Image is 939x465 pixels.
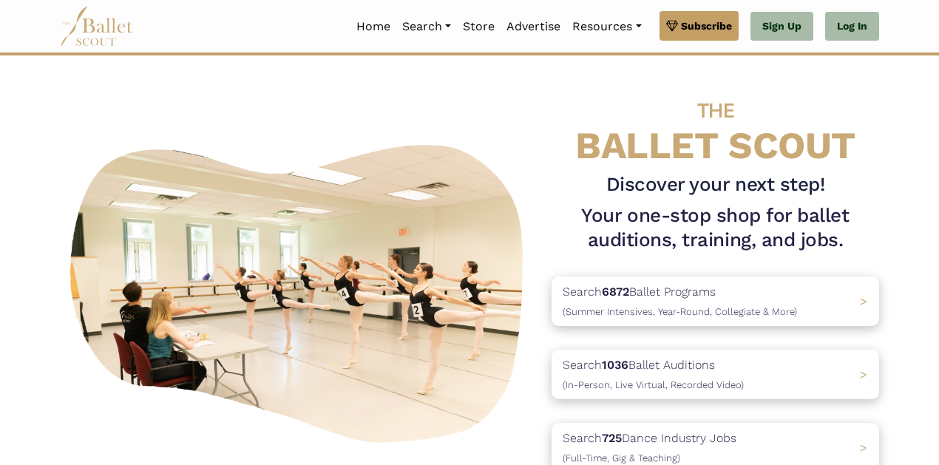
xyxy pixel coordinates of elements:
b: 6872 [602,285,629,299]
a: Advertise [501,11,566,42]
a: Home [350,11,396,42]
b: 725 [602,431,622,445]
p: Search Ballet Programs [563,282,797,320]
h3: Discover your next step! [552,172,879,197]
h1: Your one-stop shop for ballet auditions, training, and jobs. [552,203,879,254]
a: Search1036Ballet Auditions(In-Person, Live Virtual, Recorded Video) > [552,350,879,399]
a: Store [457,11,501,42]
span: (Summer Intensives, Year-Round, Collegiate & More) [563,306,797,317]
span: > [860,441,867,455]
a: Search6872Ballet Programs(Summer Intensives, Year-Round, Collegiate & More)> [552,276,879,326]
span: (Full-Time, Gig & Teaching) [563,452,680,464]
span: THE [697,98,734,123]
a: Log In [825,12,879,41]
a: Resources [566,11,647,42]
img: gem.svg [666,18,678,34]
a: Sign Up [750,12,813,41]
a: Subscribe [660,11,739,41]
h4: BALLET SCOUT [552,85,879,166]
b: 1036 [602,358,628,372]
span: Subscribe [681,18,732,34]
a: Search [396,11,457,42]
span: > [860,367,867,381]
img: A group of ballerinas talking to each other in a ballet studio [60,131,540,451]
span: > [860,294,867,308]
span: (In-Person, Live Virtual, Recorded Video) [563,379,744,390]
p: Search Ballet Auditions [563,356,744,393]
